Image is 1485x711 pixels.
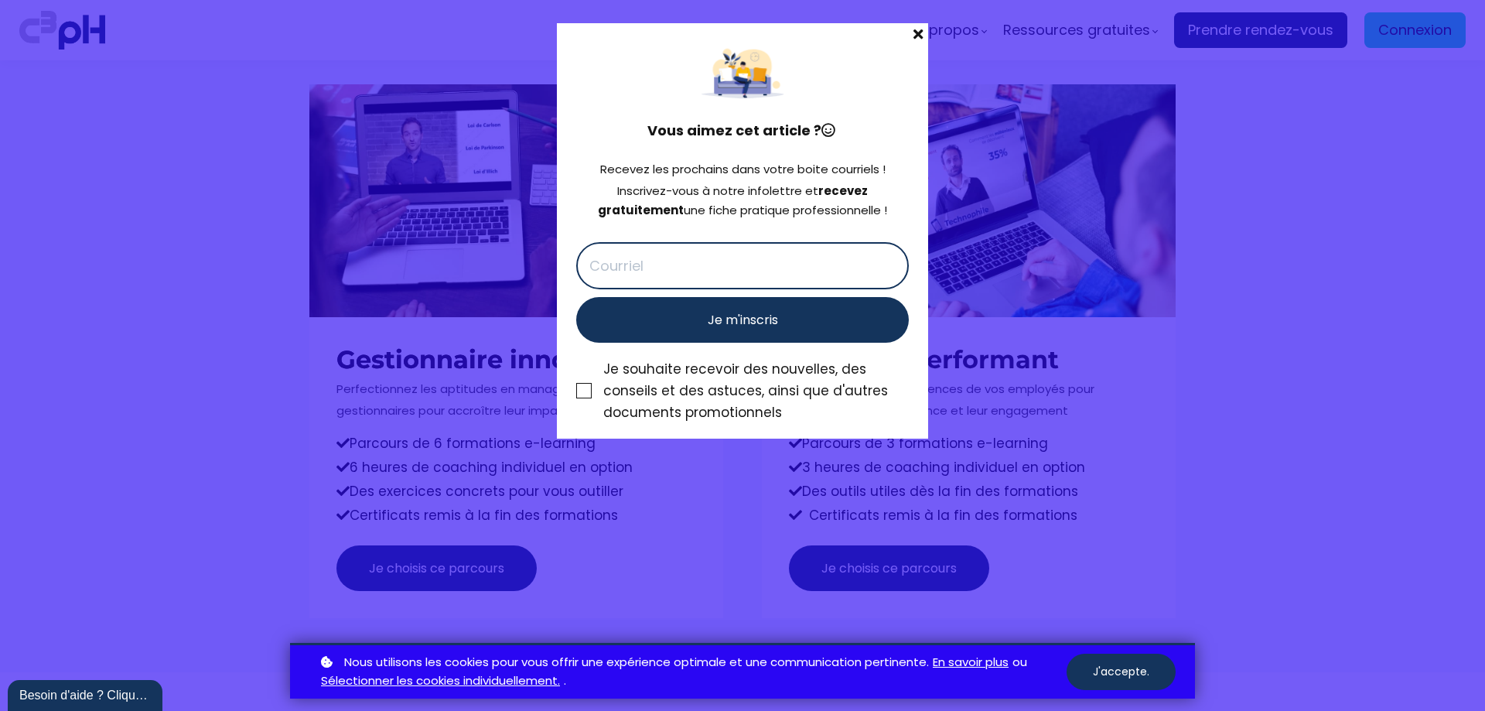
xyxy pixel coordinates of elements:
[8,677,166,711] iframe: chat widget
[576,120,909,142] h4: Vous aimez cet article ?
[576,160,909,179] div: Recevez les prochains dans votre boite courriels !
[576,182,909,220] div: Inscrivez-vous à notre infolettre et une fiche pratique professionnelle !
[708,310,778,330] span: Je m'inscris
[933,653,1009,672] a: En savoir plus
[818,183,868,199] strong: recevez
[317,653,1067,692] p: ou .
[576,242,909,289] input: Courriel
[603,358,909,423] div: Je souhaite recevoir des nouvelles, des conseils et des astuces, ainsi que d'autres documents pro...
[598,202,684,218] strong: gratuitement
[1067,654,1176,690] button: J'accepte.
[576,297,909,343] button: Je m'inscris
[344,653,929,672] span: Nous utilisons les cookies pour vous offrir une expérience optimale et une communication pertinente.
[321,672,560,691] a: Sélectionner les cookies individuellement.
